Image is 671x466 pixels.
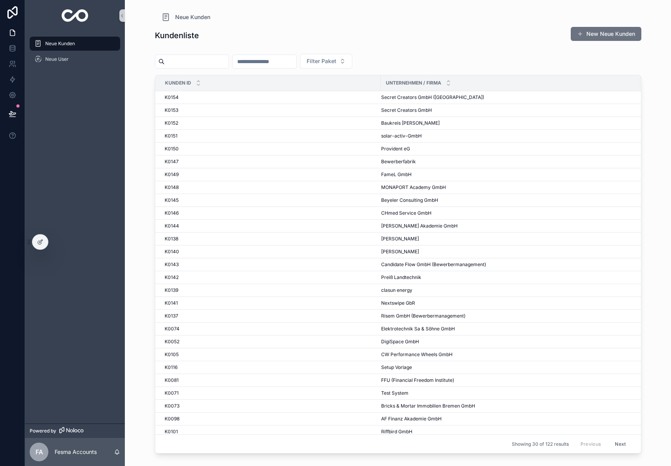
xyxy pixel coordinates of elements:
[165,210,179,216] span: K0146
[381,261,486,268] span: Candidate Flow GmbH (Bewerbermanagement)
[165,107,178,113] span: K0153
[381,403,475,409] span: Bricks & Mortar Immobilien Bremen GmbH
[165,133,178,139] span: K0151
[381,403,631,409] a: Bricks & Mortar Immobilien Bremen GmbH
[381,261,631,268] a: Candidate Flow GmbH (Bewerbermanagement)
[381,197,438,203] span: Beyeler Consulting GmbH
[165,274,376,281] a: K0142
[165,377,179,383] span: K0081
[381,223,631,229] a: [PERSON_NAME] Akademie GmbH
[381,300,415,306] span: Nextswipe GbR
[165,429,178,435] span: K0101
[381,159,631,165] a: Bewerberfabrik
[165,197,376,203] a: K0145
[571,27,641,41] button: New Neue Kunden
[165,300,178,306] span: K0141
[381,159,416,165] span: Bewerberfabrik
[381,107,432,113] span: Secret Creators GmbH
[36,447,43,457] span: FA
[165,390,179,396] span: K0071
[381,326,631,332] a: Elektrotechnik Sa & Söhne GmbH
[165,94,179,101] span: K0154
[165,159,376,165] a: K0147
[165,120,376,126] a: K0152
[165,339,376,345] a: K0052
[609,438,631,450] button: Next
[300,54,352,69] button: Select Button
[165,326,376,332] a: K0074
[381,133,422,139] span: solar-activ-GmbH
[165,351,376,358] a: K0105
[165,236,178,242] span: K0138
[165,287,178,293] span: K0139
[381,146,410,152] span: Provident eG
[381,377,631,383] a: FFU (Financial Freedom Institute)
[55,448,97,456] p: Fesma Accounts
[381,171,631,178] a: FameL GmbH
[165,403,179,409] span: K0073
[165,326,179,332] span: K0074
[30,37,120,51] a: Neue Kunden
[381,274,421,281] span: Preiß Landtechnik
[381,339,631,345] a: DigiSpace GmbH
[165,146,179,152] span: K0150
[165,364,178,371] span: K0116
[165,429,376,435] a: K0101
[165,261,179,268] span: K0143
[381,249,631,255] a: [PERSON_NAME]
[25,424,125,438] a: Powered by
[381,184,631,191] a: MONAPORT Academy GmbH
[381,287,631,293] a: clasun energy
[165,364,376,371] a: K0116
[381,390,408,396] span: Test System
[381,326,455,332] span: Elektrotechnik Sa & Söhne GmbH
[381,107,631,113] a: Secret Creators GmbH
[165,210,376,216] a: K0146
[165,249,376,255] a: K0140
[381,120,631,126] a: Baukreis [PERSON_NAME]
[381,313,631,319] a: Risem GmbH (Bewerbermanagement)
[30,428,56,434] span: Powered by
[165,313,376,319] a: K0137
[165,274,179,281] span: K0142
[381,133,631,139] a: solar-activ-GmbH
[381,184,446,191] span: MONAPORT Academy GmbH
[165,223,376,229] a: K0144
[165,416,376,422] a: K0098
[307,57,336,65] span: Filter Paket
[165,261,376,268] a: K0143
[165,236,376,242] a: K0138
[165,184,376,191] a: K0148
[381,171,412,178] span: FameL GmbH
[381,364,412,371] span: Setup Vorlage
[381,94,484,101] span: Secret Creators GmbH ([GEOGRAPHIC_DATA])
[165,146,376,152] a: K0150
[165,313,178,319] span: K0137
[381,377,454,383] span: FFU (Financial Freedom Institute)
[165,171,376,178] a: K0149
[165,390,376,396] a: K0071
[175,13,210,21] span: Neue Kunden
[381,287,412,293] span: clasun energy
[165,107,376,113] a: K0153
[165,416,179,422] span: K0098
[165,249,179,255] span: K0140
[165,287,376,293] a: K0139
[165,171,179,178] span: K0149
[165,300,376,306] a: K0141
[165,133,376,139] a: K0151
[381,339,419,345] span: DigiSpace GmbH
[381,236,631,242] a: [PERSON_NAME]
[381,210,631,216] a: CHmed Service GmbH
[381,300,631,306] a: Nextswipe GbR
[381,416,631,422] a: AF Finanz Akademie GmbH
[381,351,631,358] a: CW Performance Wheels GmbH
[165,351,179,358] span: K0105
[25,31,125,76] div: scrollable content
[165,339,179,345] span: K0052
[381,313,465,319] span: Risem GmbH (Bewerbermanagement)
[381,223,458,229] span: [PERSON_NAME] Akademie GmbH
[381,429,631,435] a: Riffbird GmbH
[381,364,631,371] a: Setup Vorlage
